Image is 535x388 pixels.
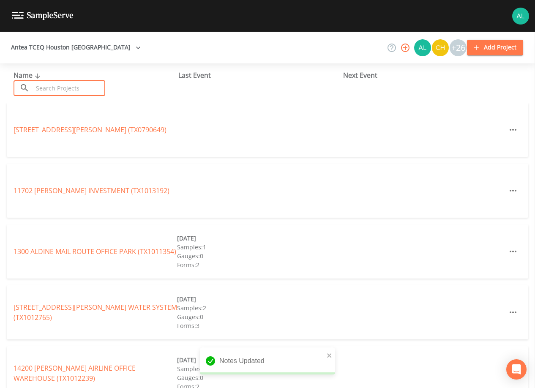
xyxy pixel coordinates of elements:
[200,347,335,374] div: Notes Updated
[177,243,341,251] div: Samples: 1
[177,364,341,373] div: Samples: 1
[14,303,177,322] a: [STREET_ADDRESS][PERSON_NAME] WATER SYSTEM (TX1012765)
[327,350,333,360] button: close
[467,40,523,55] button: Add Project
[14,247,176,256] a: 1300 ALDINE MAIL ROUTE OFFICE PARK (TX1011354)
[414,39,431,56] img: 30a13df2a12044f58df5f6b7fda61338
[177,355,341,364] div: [DATE]
[512,8,529,25] img: 30a13df2a12044f58df5f6b7fda61338
[177,295,341,303] div: [DATE]
[343,70,508,80] div: Next Event
[450,39,467,56] div: +26
[14,186,169,195] a: 11702 [PERSON_NAME] INVESTMENT (TX1013192)
[177,234,341,243] div: [DATE]
[177,321,341,330] div: Forms: 3
[8,40,144,55] button: Antea TCEQ Houston [GEOGRAPHIC_DATA]
[177,303,341,312] div: Samples: 2
[33,80,105,96] input: Search Projects
[414,39,431,56] div: Alaina Hahn
[12,12,74,20] img: logo
[14,125,167,134] a: [STREET_ADDRESS][PERSON_NAME] (TX0790649)
[177,251,341,260] div: Gauges: 0
[177,312,341,321] div: Gauges: 0
[177,260,341,269] div: Forms: 2
[178,70,343,80] div: Last Event
[177,373,341,382] div: Gauges: 0
[14,363,136,383] a: 14200 [PERSON_NAME] AIRLINE OFFICE WAREHOUSE (TX1012239)
[506,359,527,380] div: Open Intercom Messenger
[432,39,449,56] img: c74b8b8b1c7a9d34f67c5e0ca157ed15
[14,71,43,80] span: Name
[431,39,449,56] div: Charles Medina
